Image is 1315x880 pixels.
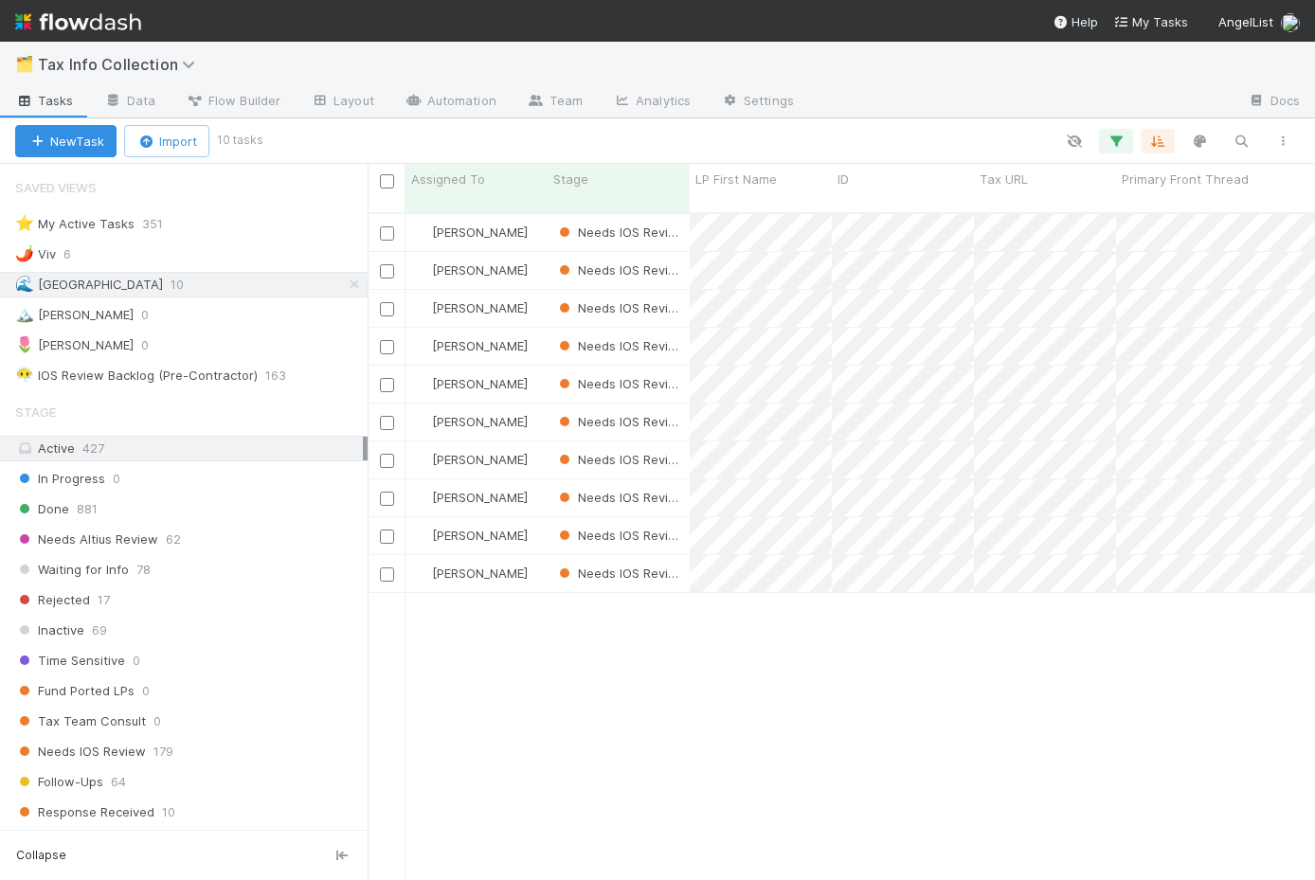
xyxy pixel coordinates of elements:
span: 0 [141,303,168,327]
img: avatar_ec94f6e9-05c5-4d36-a6c8-d0cea77c3c29.png [414,338,429,353]
div: [GEOGRAPHIC_DATA] [15,273,163,296]
span: Needs IOS Review [555,338,686,353]
span: ID [838,170,849,189]
a: Docs [1233,87,1315,117]
span: [PERSON_NAME] [432,262,528,278]
div: Help [1053,12,1098,31]
span: [PERSON_NAME] [432,414,528,429]
button: Import [124,125,209,157]
div: [PERSON_NAME] [413,374,528,393]
img: avatar_ec94f6e9-05c5-4d36-a6c8-d0cea77c3c29.png [414,566,429,581]
div: [PERSON_NAME] [413,526,528,545]
div: [PERSON_NAME] [413,412,528,431]
input: Toggle Row Selected [380,340,394,354]
div: [PERSON_NAME] [413,336,528,355]
div: Needs IOS Review [555,526,680,545]
span: [PERSON_NAME] [432,490,528,505]
span: 🗂️ [15,56,34,72]
div: My Active Tasks [15,212,135,236]
span: Collapse [16,847,66,864]
span: Needs IOS Review [555,528,686,543]
span: 🌶️ [15,245,34,261]
span: 78 [136,558,151,582]
small: 10 tasks [217,132,263,149]
span: Rejected [15,588,90,612]
span: 0 [141,333,168,357]
span: 179 [153,740,173,763]
span: 163 [265,364,305,387]
a: Automation [389,87,512,117]
span: 🌷 [15,336,34,352]
span: Tax URL [980,170,1028,189]
span: 😶‍🌫️ [15,367,34,383]
div: Needs IOS Review [555,336,680,355]
input: Toggle Row Selected [380,226,394,241]
span: 6 [63,242,90,266]
div: [PERSON_NAME] [413,223,528,242]
div: Needs IOS Review [555,223,680,242]
input: Toggle Row Selected [380,302,394,316]
a: Team [512,87,598,117]
span: Fund Ported LPs [15,679,135,703]
span: In Progress [15,467,105,491]
span: 0 [113,467,120,491]
div: Needs IOS Review [555,450,680,469]
img: avatar_ec94f6e9-05c5-4d36-a6c8-d0cea77c3c29.png [1281,13,1300,32]
div: [PERSON_NAME] [413,488,528,507]
span: 🌊 [15,276,34,292]
img: avatar_ec94f6e9-05c5-4d36-a6c8-d0cea77c3c29.png [414,262,429,278]
div: [PERSON_NAME] [413,564,528,583]
span: [PERSON_NAME] [432,528,528,543]
img: avatar_ec94f6e9-05c5-4d36-a6c8-d0cea77c3c29.png [414,490,429,505]
span: Response Received [15,800,154,824]
span: ⭐ [15,215,34,231]
div: Active [15,437,363,460]
div: IOS Review Backlog (Pre-Contractor) [15,364,258,387]
span: [PERSON_NAME] [432,452,528,467]
img: avatar_ec94f6e9-05c5-4d36-a6c8-d0cea77c3c29.png [414,300,429,315]
span: 0 [142,679,150,703]
img: avatar_ec94f6e9-05c5-4d36-a6c8-d0cea77c3c29.png [414,528,429,543]
span: Stage [553,170,588,189]
span: Follow-Ups [15,770,103,794]
span: [PERSON_NAME] [432,376,528,391]
div: [PERSON_NAME] [15,333,134,357]
span: [PERSON_NAME] [432,338,528,353]
img: avatar_ec94f6e9-05c5-4d36-a6c8-d0cea77c3c29.png [414,452,429,467]
span: Stage [15,393,56,431]
div: Needs IOS Review [555,564,680,583]
span: Primary Front Thread [1122,170,1249,189]
span: 10 [171,273,203,296]
span: LP First Name [695,170,777,189]
span: Needs IOS Review [555,414,686,429]
span: Needs Altius Review [15,528,158,551]
div: Needs IOS Review [555,488,680,507]
span: Needs IOS Review [15,740,146,763]
span: Inactive [15,619,84,642]
a: My Tasks [1113,12,1188,31]
div: [PERSON_NAME] [413,260,528,279]
span: Done [15,497,69,521]
span: Waiting for Info [15,558,129,582]
span: 0 [133,649,140,673]
input: Toggle Row Selected [380,530,394,544]
span: [PERSON_NAME] [432,566,528,581]
img: avatar_ec94f6e9-05c5-4d36-a6c8-d0cea77c3c29.png [414,224,429,240]
span: 62 [166,528,181,551]
span: Needs IOS Review [555,224,686,240]
span: Needs IOS Review [555,566,686,581]
button: NewTask [15,125,117,157]
div: Needs IOS Review [555,298,680,317]
span: 881 [77,497,98,521]
span: 64 [111,770,126,794]
img: avatar_ec94f6e9-05c5-4d36-a6c8-d0cea77c3c29.png [414,414,429,429]
span: [PERSON_NAME] [432,224,528,240]
input: Toggle Row Selected [380,378,394,392]
span: My Tasks [1113,14,1188,29]
a: Settings [706,87,809,117]
span: Needs IOS Review [555,490,686,505]
span: Saved Views [15,169,97,207]
input: Toggle Row Selected [380,454,394,468]
span: AngelList [1218,14,1273,29]
span: 17 [98,588,110,612]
